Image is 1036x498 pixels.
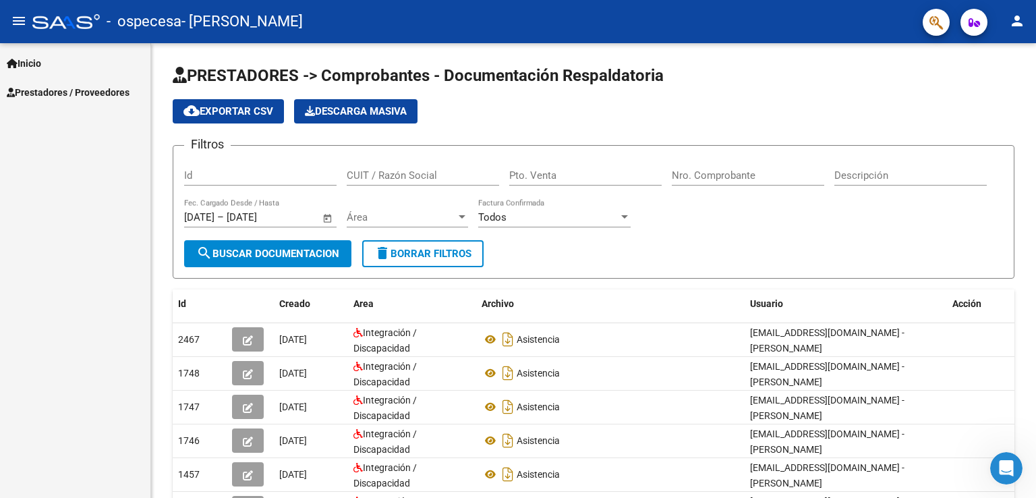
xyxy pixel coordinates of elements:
[353,327,417,354] span: Integración / Discapacidad
[353,361,417,387] span: Integración / Discapacidad
[274,289,348,319] datatable-header-cell: Creado
[750,428,904,455] span: [EMAIL_ADDRESS][DOMAIN_NAME] - [PERSON_NAME]
[362,240,484,267] button: Borrar Filtros
[184,135,231,154] h3: Filtros
[348,289,476,319] datatable-header-cell: Area
[173,289,227,319] datatable-header-cell: Id
[279,368,307,379] span: [DATE]
[499,329,517,350] i: Descargar documento
[353,298,374,309] span: Area
[279,402,307,412] span: [DATE]
[178,469,200,480] span: 1457
[947,289,1014,319] datatable-header-cell: Acción
[279,298,310,309] span: Creado
[517,334,560,345] span: Asistencia
[227,211,292,223] input: Fecha fin
[499,362,517,384] i: Descargar documento
[990,452,1023,485] iframe: Intercom live chat
[178,435,200,446] span: 1746
[750,327,904,354] span: [EMAIL_ADDRESS][DOMAIN_NAME] - [PERSON_NAME]
[7,85,129,100] span: Prestadores / Proveedores
[353,395,417,421] span: Integración / Discapacidad
[294,99,418,123] button: Descarga Masiva
[499,396,517,418] i: Descargar documento
[347,211,456,223] span: Área
[517,402,560,412] span: Asistencia
[196,248,339,260] span: Buscar Documentacion
[517,469,560,480] span: Asistencia
[353,462,417,489] span: Integración / Discapacidad
[7,56,41,71] span: Inicio
[183,105,273,117] span: Exportar CSV
[745,289,947,319] datatable-header-cell: Usuario
[217,211,224,223] span: –
[178,298,186,309] span: Id
[517,435,560,446] span: Asistencia
[294,99,418,123] app-download-masive: Descarga masiva de comprobantes (adjuntos)
[750,298,783,309] span: Usuario
[279,334,307,345] span: [DATE]
[181,7,303,36] span: - [PERSON_NAME]
[499,430,517,451] i: Descargar documento
[184,211,214,223] input: Fecha inicio
[279,469,307,480] span: [DATE]
[320,211,336,226] button: Open calendar
[184,240,351,267] button: Buscar Documentacion
[952,298,981,309] span: Acción
[374,248,471,260] span: Borrar Filtros
[279,435,307,446] span: [DATE]
[517,368,560,379] span: Asistencia
[305,105,407,117] span: Descarga Masiva
[750,395,904,421] span: [EMAIL_ADDRESS][DOMAIN_NAME] - [PERSON_NAME]
[1009,13,1025,29] mat-icon: person
[374,245,391,261] mat-icon: delete
[178,334,200,345] span: 2467
[196,245,212,261] mat-icon: search
[107,7,181,36] span: - ospecesa
[750,361,904,387] span: [EMAIL_ADDRESS][DOMAIN_NAME] - [PERSON_NAME]
[353,428,417,455] span: Integración / Discapacidad
[183,103,200,119] mat-icon: cloud_download
[750,462,904,489] span: [EMAIL_ADDRESS][DOMAIN_NAME] - [PERSON_NAME]
[178,368,200,379] span: 1748
[499,464,517,485] i: Descargar documento
[482,298,514,309] span: Archivo
[173,66,664,85] span: PRESTADORES -> Comprobantes - Documentación Respaldatoria
[476,289,745,319] datatable-header-cell: Archivo
[11,13,27,29] mat-icon: menu
[173,99,284,123] button: Exportar CSV
[178,402,200,412] span: 1747
[478,211,507,223] span: Todos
